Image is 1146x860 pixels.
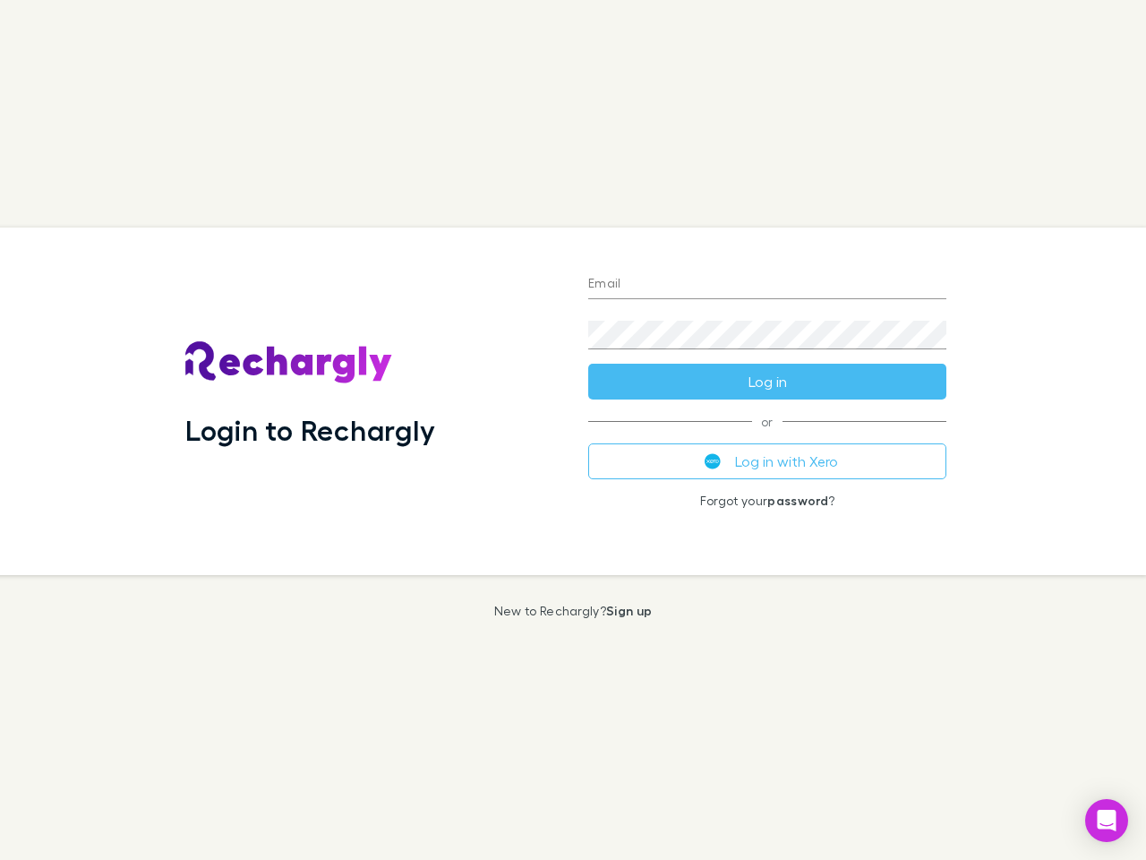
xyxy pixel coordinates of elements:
a: Sign up [606,603,652,618]
a: password [767,493,828,508]
button: Log in [588,364,946,400]
p: New to Rechargly? [494,604,653,618]
button: Log in with Xero [588,443,946,479]
h1: Login to Rechargly [185,413,435,447]
img: Xero's logo [705,453,721,469]
p: Forgot your ? [588,494,946,508]
div: Open Intercom Messenger [1085,799,1128,842]
span: or [588,421,946,422]
img: Rechargly's Logo [185,341,393,384]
